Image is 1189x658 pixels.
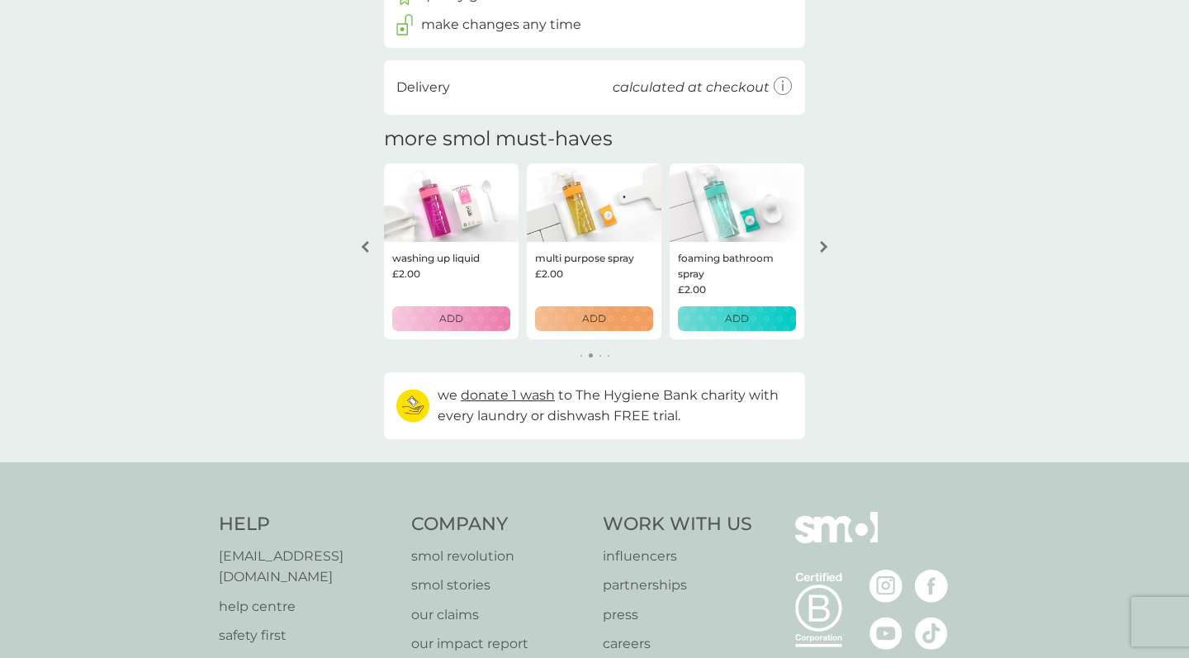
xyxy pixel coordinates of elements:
p: multi purpose spray [535,250,634,266]
span: £2.00 [678,282,706,297]
a: [EMAIL_ADDRESS][DOMAIN_NAME] [219,546,395,588]
button: ADD [535,306,653,330]
h4: Work With Us [603,512,752,537]
a: safety first [219,625,395,646]
a: smol revolution [411,546,587,567]
img: smol [795,512,878,568]
a: our impact report [411,633,587,655]
a: partnerships [603,575,752,596]
a: smol stories [411,575,587,596]
span: £2.00 [392,266,420,282]
img: visit the smol Instagram page [869,570,902,603]
button: ADD [678,306,796,330]
p: ADD [439,310,463,326]
h2: more smol must-haves [384,127,613,151]
p: foaming bathroom spray [678,250,796,282]
p: make changes any time [421,14,581,36]
a: influencers [603,546,752,567]
span: £2.00 [535,266,563,282]
p: ADD [582,310,606,326]
p: we to The Hygiene Bank charity with every laundry or dishwash FREE trial. [438,385,793,427]
button: ADD [392,306,510,330]
p: Delivery [396,77,450,98]
img: visit the smol Tiktok page [915,617,948,650]
h4: Company [411,512,587,537]
a: careers [603,633,752,655]
img: visit the smol Youtube page [869,617,902,650]
p: calculated at checkout [613,77,770,98]
a: help centre [219,596,395,618]
span: donate 1 wash [461,387,555,403]
a: press [603,604,752,626]
p: ADD [725,310,749,326]
a: our claims [411,604,587,626]
img: visit the smol Facebook page [915,570,948,603]
p: washing up liquid [392,250,480,266]
h4: Help [219,512,395,537]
